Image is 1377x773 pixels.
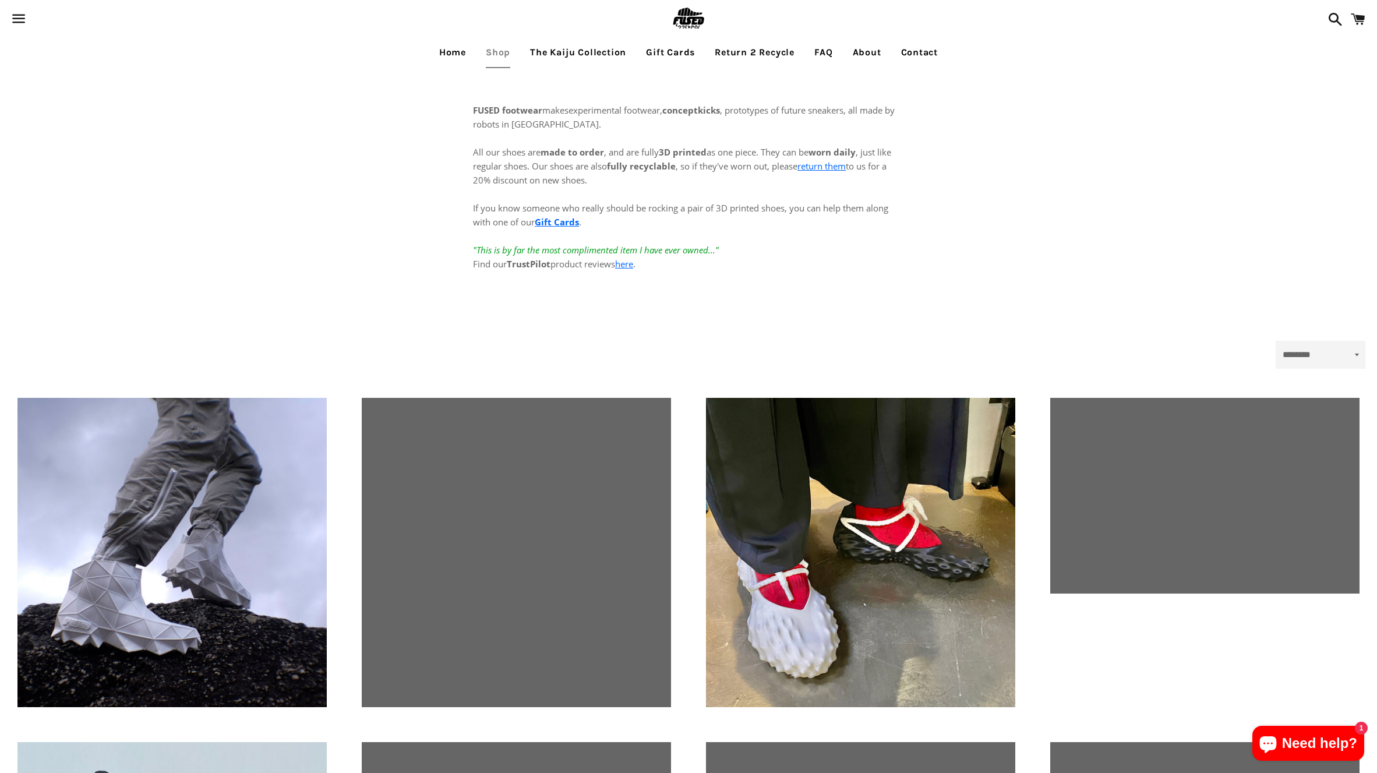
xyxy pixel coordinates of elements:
[473,131,904,271] p: All our shoes are , and are fully as one piece. They can be , just like regular shoes. Our shoes ...
[473,244,719,256] em: "This is by far the most complimented item I have ever owned..."
[706,38,803,67] a: Return 2 Recycle
[473,104,895,130] span: experimental footwear, , prototypes of future sneakers, all made by robots in [GEOGRAPHIC_DATA].
[659,146,707,158] strong: 3D printed
[662,104,720,116] strong: conceptkicks
[1050,398,1360,594] a: Slate-Black
[615,258,633,270] a: here
[797,160,846,172] a: return them
[706,398,1015,707] a: [3D printed Shoes] - lightweight custom 3dprinted shoes sneakers sandals fused footwear
[362,398,671,707] a: [3D printed Shoes] - lightweight custom 3dprinted shoes sneakers sandals fused footwear
[535,216,579,228] a: Gift Cards
[607,160,676,172] strong: fully recyclable
[477,38,519,67] a: Shop
[430,38,475,67] a: Home
[892,38,947,67] a: Contact
[844,38,890,67] a: About
[473,104,569,116] span: makes
[806,38,841,67] a: FAQ
[473,104,542,116] strong: FUSED footwear
[17,398,327,707] a: [3D printed Shoes] - lightweight custom 3dprinted shoes sneakers sandals fused footwear
[507,258,550,270] strong: TrustPilot
[637,38,704,67] a: Gift Cards
[541,146,604,158] strong: made to order
[808,146,856,158] strong: worn daily
[521,38,635,67] a: The Kaiju Collection
[1249,726,1368,764] inbox-online-store-chat: Shopify online store chat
